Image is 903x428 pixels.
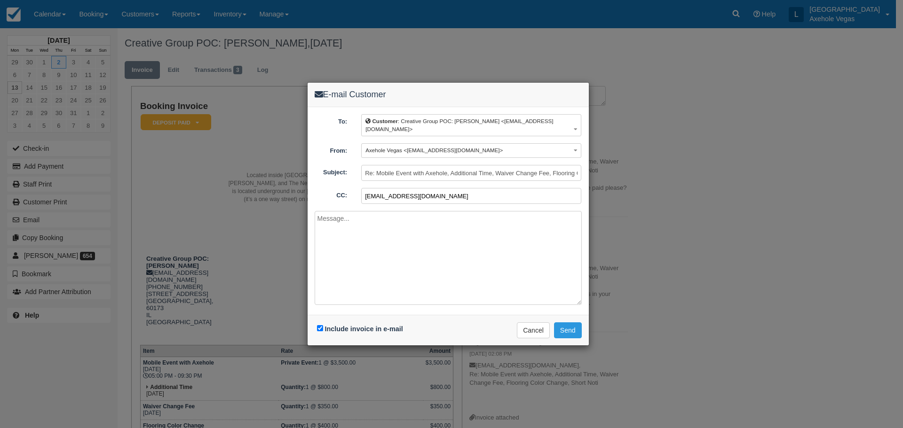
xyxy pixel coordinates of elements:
button: Cancel [517,322,550,338]
button: Customer: Creative Group POC: [PERSON_NAME] <[EMAIL_ADDRESS][DOMAIN_NAME]> [361,114,581,136]
button: Axehole Vegas <[EMAIL_ADDRESS][DOMAIN_NAME]> [361,143,581,158]
h4: E-mail Customer [315,90,582,100]
label: To: [308,114,355,126]
label: From: [308,143,355,156]
button: Send [554,322,582,338]
span: Axehole Vegas <[EMAIL_ADDRESS][DOMAIN_NAME]> [365,147,503,153]
label: Subject: [308,165,355,177]
b: Customer [372,118,397,124]
span: : Creative Group POC: [PERSON_NAME] <[EMAIL_ADDRESS][DOMAIN_NAME]> [365,118,553,132]
label: CC: [308,188,355,200]
label: Include invoice in e-mail [325,325,403,333]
